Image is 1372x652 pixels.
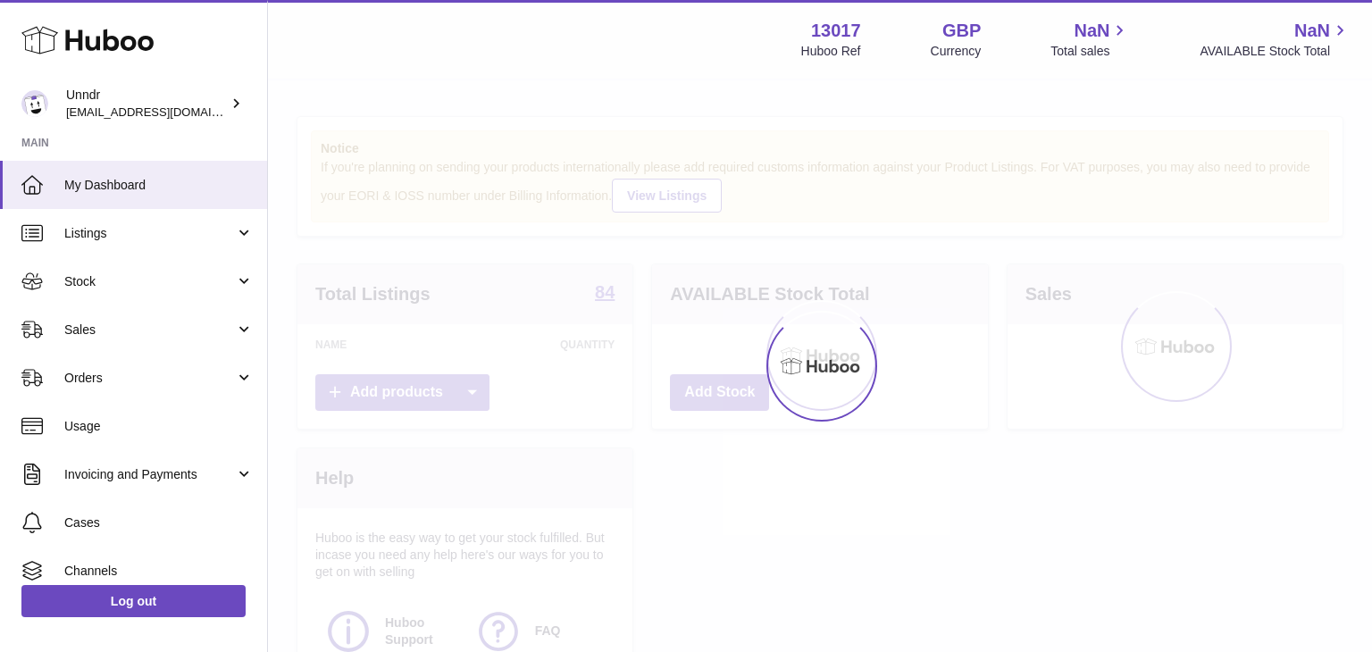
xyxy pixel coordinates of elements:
strong: 13017 [811,19,861,43]
a: Log out [21,585,246,617]
span: Cases [64,514,254,531]
div: Currency [931,43,982,60]
span: AVAILABLE Stock Total [1200,43,1351,60]
span: Orders [64,370,235,387]
span: Usage [64,418,254,435]
a: NaN Total sales [1050,19,1130,60]
span: My Dashboard [64,177,254,194]
div: Unndr [66,87,227,121]
span: NaN [1294,19,1330,43]
div: Huboo Ref [801,43,861,60]
strong: GBP [942,19,981,43]
span: Sales [64,322,235,339]
span: [EMAIL_ADDRESS][DOMAIN_NAME] [66,104,263,119]
span: Total sales [1050,43,1130,60]
span: Listings [64,225,235,242]
a: NaN AVAILABLE Stock Total [1200,19,1351,60]
span: Channels [64,563,254,580]
img: internalAdmin-13017@internal.huboo.com [21,90,48,117]
span: NaN [1074,19,1109,43]
span: Invoicing and Payments [64,466,235,483]
span: Stock [64,273,235,290]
